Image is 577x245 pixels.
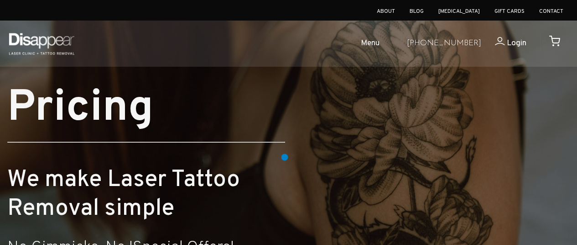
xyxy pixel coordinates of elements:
[507,38,526,48] span: Login
[410,8,424,15] a: Blog
[539,8,563,15] a: Contact
[7,165,240,224] small: We make Laser Tattoo Removal simple
[83,29,400,59] ul: Open Mobile Menu
[494,8,525,15] a: Gift Cards
[407,37,481,50] a: [PHONE_NUMBER]
[361,37,379,50] span: Menu
[7,88,285,130] h1: Pricing
[329,29,400,59] a: Menu
[481,37,526,50] a: Login
[438,8,480,15] a: [MEDICAL_DATA]
[377,8,395,15] a: About
[7,27,76,60] img: Disappear - Laser Clinic and Tattoo Removal Services in Sydney, Australia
